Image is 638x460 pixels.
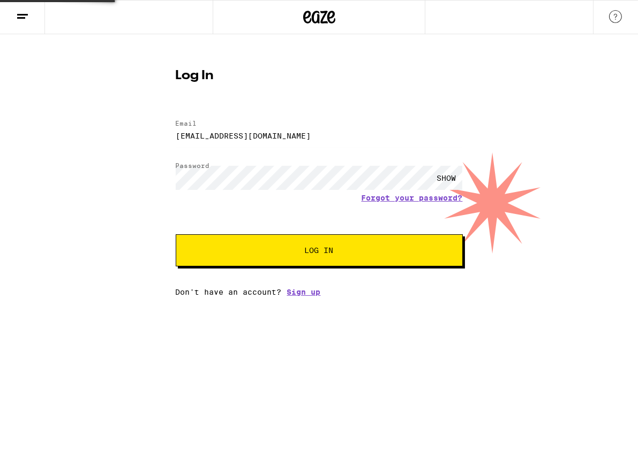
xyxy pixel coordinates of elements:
h1: Log In [176,70,463,82]
a: Forgot your password? [362,194,463,202]
label: Email [176,120,197,127]
label: Password [176,162,210,169]
span: Log In [305,247,334,254]
a: Sign up [287,288,321,296]
button: Log In [176,234,463,266]
div: SHOW [431,166,463,190]
div: Don't have an account? [176,288,463,296]
input: Email [176,124,463,148]
span: Hi. Need any help? [6,7,77,16]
